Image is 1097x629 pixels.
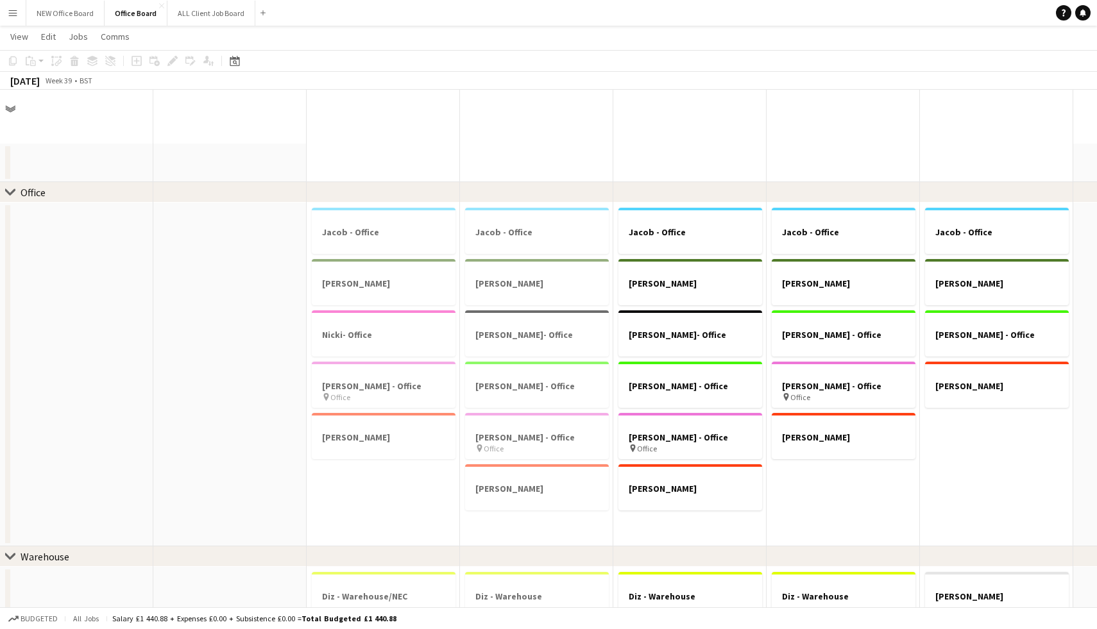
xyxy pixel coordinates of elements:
[5,28,33,45] a: View
[618,572,762,618] app-job-card: Diz - Warehouse
[925,362,1069,408] div: [PERSON_NAME]
[772,380,915,392] h3: [PERSON_NAME] - Office
[10,31,28,42] span: View
[41,31,56,42] span: Edit
[105,1,167,26] button: Office Board
[465,259,609,305] app-job-card: [PERSON_NAME]
[618,208,762,254] app-job-card: Jacob - Office
[465,310,609,356] app-job-card: [PERSON_NAME]- Office
[637,444,657,453] span: Office
[925,226,1069,238] h3: Jacob - Office
[925,310,1069,356] app-job-card: [PERSON_NAME] - Office
[26,1,105,26] button: NEW Office Board
[484,444,504,453] span: Office
[618,432,762,443] h3: [PERSON_NAME] - Office
[925,591,1069,602] h3: [PERSON_NAME]
[465,413,609,459] div: [PERSON_NAME] - Office Office
[772,413,915,459] app-job-card: [PERSON_NAME]
[925,259,1069,305] app-job-card: [PERSON_NAME]
[312,572,455,618] app-job-card: Diz - Warehouse/NEC
[618,483,762,494] h3: [PERSON_NAME]
[772,572,915,618] app-job-card: Diz - Warehouse
[312,208,455,254] app-job-card: Jacob - Office
[618,591,762,602] h3: Diz - Warehouse
[312,591,455,602] h3: Diz - Warehouse/NEC
[465,329,609,340] h3: [PERSON_NAME]- Office
[312,259,455,305] app-job-card: [PERSON_NAME]
[790,392,810,402] span: Office
[312,432,455,443] h3: [PERSON_NAME]
[312,329,455,340] h3: Nicki- Office
[618,259,762,305] app-job-card: [PERSON_NAME]
[772,208,915,254] app-job-card: Jacob - Office
[465,591,609,602] h3: Diz - Warehouse
[312,278,455,289] h3: [PERSON_NAME]
[465,483,609,494] h3: [PERSON_NAME]
[312,413,455,459] app-job-card: [PERSON_NAME]
[112,614,396,623] div: Salary £1 440.88 + Expenses £0.00 + Subsistence £0.00 =
[21,186,46,199] div: Office
[925,329,1069,340] h3: [PERSON_NAME] - Office
[42,76,74,85] span: Week 39
[80,76,92,85] div: BST
[465,208,609,254] app-job-card: Jacob - Office
[330,392,350,402] span: Office
[465,572,609,618] div: Diz - Warehouse
[465,362,609,408] app-job-card: [PERSON_NAME] - Office
[101,31,130,42] span: Comms
[618,278,762,289] h3: [PERSON_NAME]
[465,464,609,510] app-job-card: [PERSON_NAME]
[618,362,762,408] div: [PERSON_NAME] - Office
[618,413,762,459] app-job-card: [PERSON_NAME] - Office Office
[772,226,915,238] h3: Jacob - Office
[36,28,61,45] a: Edit
[618,226,762,238] h3: Jacob - Office
[302,614,396,623] span: Total Budgeted £1 440.88
[772,278,915,289] h3: [PERSON_NAME]
[925,572,1069,618] div: [PERSON_NAME]
[465,432,609,443] h3: [PERSON_NAME] - Office
[465,278,609,289] h3: [PERSON_NAME]
[6,612,60,626] button: Budgeted
[465,380,609,392] h3: [PERSON_NAME] - Office
[465,226,609,238] h3: Jacob - Office
[21,614,58,623] span: Budgeted
[10,74,40,87] div: [DATE]
[71,614,101,623] span: All jobs
[618,464,762,510] div: [PERSON_NAME]
[772,310,915,356] app-job-card: [PERSON_NAME] - Office
[312,226,455,238] h3: Jacob - Office
[312,380,455,392] h3: [PERSON_NAME] - Office
[312,310,455,356] div: Nicki- Office
[772,362,915,408] app-job-card: [PERSON_NAME] - Office Office
[925,208,1069,254] app-job-card: Jacob - Office
[772,591,915,602] h3: Diz - Warehouse
[167,1,255,26] button: ALL Client Job Board
[312,362,455,408] div: [PERSON_NAME] - Office Office
[772,329,915,340] h3: [PERSON_NAME] - Office
[925,380,1069,392] h3: [PERSON_NAME]
[618,380,762,392] h3: [PERSON_NAME] - Office
[64,28,93,45] a: Jobs
[618,310,762,356] app-job-card: [PERSON_NAME]- Office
